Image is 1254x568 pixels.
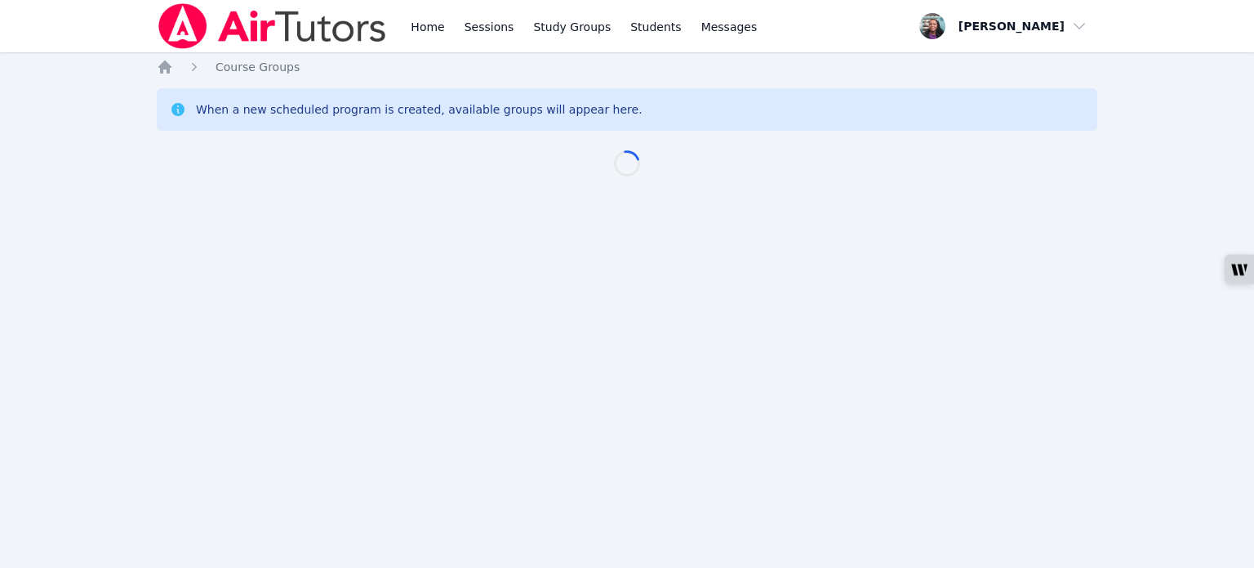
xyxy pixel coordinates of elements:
[157,59,1097,75] nav: Breadcrumb
[196,101,643,118] div: When a new scheduled program is created, available groups will appear here.
[216,60,300,74] span: Course Groups
[157,3,388,49] img: Air Tutors
[701,19,758,35] span: Messages
[216,59,300,75] a: Course Groups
